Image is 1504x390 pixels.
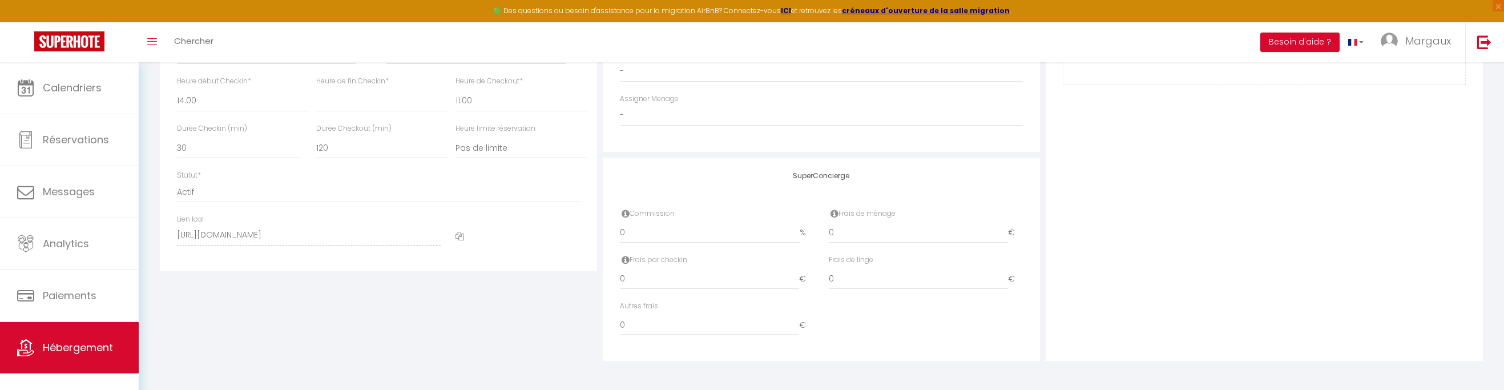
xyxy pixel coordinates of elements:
[620,208,675,219] label: Commission
[781,6,791,15] a: ICI
[177,170,201,181] label: Statut
[177,214,204,225] label: Lien Ical
[166,22,222,62] a: Chercher
[1381,33,1398,50] img: ...
[620,301,658,312] label: input.concierge_other_fees
[620,172,1023,180] h4: SuperConcierge
[842,6,1010,15] a: créneaux d'ouverture de la salle migration
[829,255,873,266] label: Frais par checkin
[799,269,814,290] span: €
[1477,35,1491,49] img: logout
[1008,223,1023,243] span: €
[1405,34,1451,48] span: Margaux
[43,236,89,251] span: Analytics
[174,35,213,47] span: Chercher
[1372,22,1465,62] a: ... Margaux
[622,255,630,264] i: Frais par checkin
[829,208,896,219] label: Frais de ménage
[799,315,814,335] span: €
[177,123,247,134] label: Durée Checkin (min)
[316,76,389,87] label: Heure de fin Checkin
[34,31,104,51] img: Super Booking
[43,288,96,303] span: Paiements
[620,255,687,266] label: Frais par checkin
[622,209,630,218] i: Commission
[43,132,109,147] span: Réservations
[43,340,113,355] span: Hébergement
[1008,269,1023,290] span: €
[1260,33,1340,52] button: Besoin d'aide ?
[177,76,251,87] label: Heure début Checkin
[455,76,523,87] label: Heure de Checkout
[455,123,535,134] label: Heure limite réservation
[620,94,679,104] label: Assigner Menage
[830,209,838,218] i: Frais de ménage
[9,5,43,39] button: Ouvrir le widget de chat LiveChat
[800,223,814,243] span: %
[43,81,102,95] span: Calendriers
[43,184,95,199] span: Messages
[316,123,392,134] label: Durée Checkout (min)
